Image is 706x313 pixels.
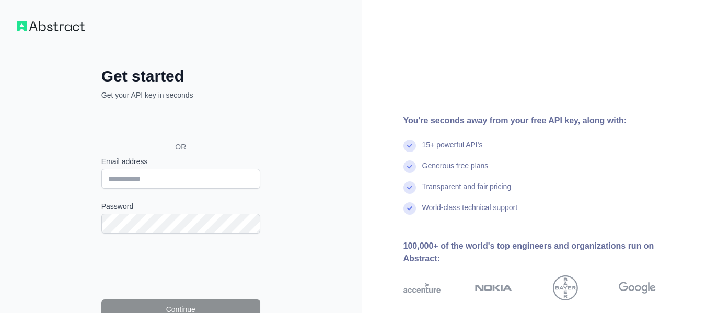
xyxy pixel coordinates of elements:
[17,21,85,31] img: Workflow
[422,181,512,202] div: Transparent and fair pricing
[422,160,489,181] div: Generous free plans
[101,156,260,167] label: Email address
[403,140,416,152] img: check mark
[553,275,578,300] img: bayer
[101,246,260,287] iframe: reCAPTCHA
[403,181,416,194] img: check mark
[101,201,260,212] label: Password
[403,114,690,127] div: You're seconds away from your free API key, along with:
[475,275,512,300] img: nokia
[403,240,690,265] div: 100,000+ of the world's top engineers and organizations run on Abstract:
[96,112,263,135] iframe: Sign in with Google Button
[422,140,483,160] div: 15+ powerful API's
[619,275,656,300] img: google
[403,275,441,300] img: accenture
[167,142,194,152] span: OR
[403,202,416,215] img: check mark
[101,67,260,86] h2: Get started
[422,202,518,223] div: World-class technical support
[403,160,416,173] img: check mark
[101,90,260,100] p: Get your API key in seconds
